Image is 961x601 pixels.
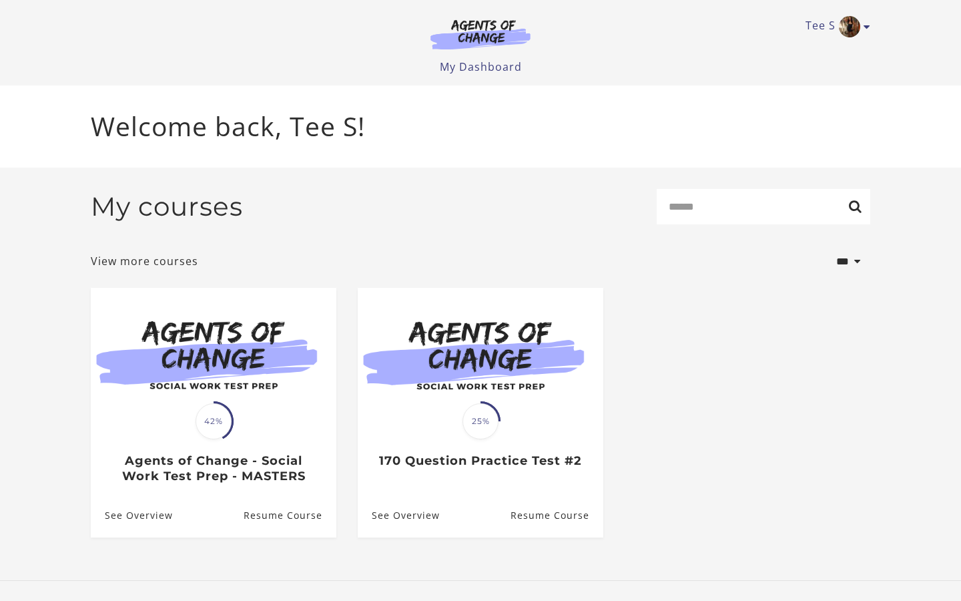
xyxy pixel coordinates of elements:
a: 170 Question Practice Test #2: See Overview [358,494,440,538]
h2: My courses [91,191,243,222]
img: Agents of Change Logo [416,19,545,49]
span: 25% [462,403,499,439]
a: Agents of Change - Social Work Test Prep - MASTERS: Resume Course [244,494,336,538]
span: 42% [196,403,232,439]
a: Agents of Change - Social Work Test Prep - MASTERS: See Overview [91,494,173,538]
h3: Agents of Change - Social Work Test Prep - MASTERS [105,453,322,483]
h3: 170 Question Practice Test #2 [372,453,589,469]
a: Toggle menu [806,16,864,37]
a: View more courses [91,253,198,269]
p: Welcome back, Tee S! [91,107,870,146]
a: 170 Question Practice Test #2: Resume Course [511,494,603,538]
a: My Dashboard [440,59,522,74]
